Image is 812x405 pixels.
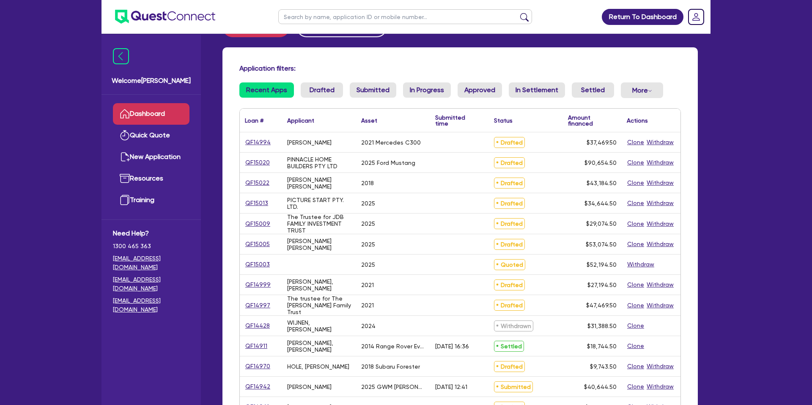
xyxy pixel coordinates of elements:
img: quick-quote [120,130,130,140]
a: QF15013 [245,198,269,208]
a: QF15009 [245,219,271,229]
div: Applicant [287,118,314,123]
span: Drafted [494,218,525,229]
div: [PERSON_NAME] [PERSON_NAME] [287,238,351,251]
span: Drafted [494,300,525,311]
button: Withdraw [646,382,674,391]
a: QF14994 [245,137,271,147]
a: In Progress [403,82,451,98]
h4: Application filters: [239,64,681,72]
div: [PERSON_NAME], [PERSON_NAME] [287,278,351,292]
div: Asset [361,118,377,123]
div: 2021 [361,282,374,288]
button: Clone [627,321,645,331]
button: Clone [627,361,645,371]
div: [DATE] 16:36 [435,343,469,350]
a: QF15020 [245,158,270,167]
a: New Application [113,146,189,168]
div: 2025 GWM [PERSON_NAME] [361,383,425,390]
button: Withdraw [646,301,674,310]
div: Loan # [245,118,263,123]
a: Submitted [350,82,396,98]
div: PINNACLE HOME BUILDERS PTY LTD [287,156,351,170]
button: Withdraw [627,260,655,269]
button: Clone [627,219,645,229]
span: $52,194.50 [587,261,617,268]
div: Submitted time [435,115,476,126]
input: Search by name, application ID or mobile number... [278,9,532,24]
a: Approved [458,82,502,98]
span: $40,644.50 [584,383,617,390]
button: Clone [627,301,645,310]
div: Actions [627,118,648,123]
img: resources [120,173,130,183]
a: QF14999 [245,280,271,290]
span: $29,074.50 [586,220,617,227]
a: Recent Apps [239,82,294,98]
div: Amount financed [568,115,617,126]
div: [PERSON_NAME] [287,139,332,146]
button: Withdraw [646,198,674,208]
button: Withdraw [646,280,674,290]
a: QF14970 [245,361,271,371]
a: Return To Dashboard [602,9,683,25]
button: Withdraw [646,158,674,167]
button: Clone [627,178,645,188]
a: QF15003 [245,260,270,269]
button: Withdraw [646,137,674,147]
img: training [120,195,130,205]
span: Drafted [494,361,525,372]
img: icon-menu-close [113,48,129,64]
a: [EMAIL_ADDRESS][DOMAIN_NAME] [113,275,189,293]
span: $34,644.50 [584,200,617,207]
div: The Trustee for JDB FAMILY INVESTMENT TRUST [287,213,351,234]
span: 1300 465 363 [113,242,189,251]
a: [EMAIL_ADDRESS][DOMAIN_NAME] [113,254,189,272]
div: WIJNEN, [PERSON_NAME] [287,319,351,333]
div: 2025 [361,241,375,248]
a: QF14942 [245,382,271,391]
div: The trustee for The [PERSON_NAME] Family Trust [287,295,351,315]
div: PICTURE START PTY. LTD. [287,197,351,210]
span: $37,469.50 [587,139,617,146]
div: [PERSON_NAME], [PERSON_NAME] [287,339,351,353]
div: 2024 [361,323,376,329]
span: Submitted [494,381,533,392]
div: 2025 [361,200,375,207]
a: [EMAIL_ADDRESS][DOMAIN_NAME] [113,296,189,314]
span: Drafted [494,239,525,250]
a: QF15005 [245,239,270,249]
a: In Settlement [509,82,565,98]
div: 2014 Range Rover Evoque [361,343,425,350]
span: Welcome [PERSON_NAME] [112,76,191,86]
span: $43,184.50 [587,180,617,186]
span: Drafted [494,137,525,148]
button: Clone [627,158,645,167]
div: 2021 Mercedes C300 [361,139,421,146]
button: Clone [627,280,645,290]
span: $53,074.50 [586,241,617,248]
button: Clone [627,341,645,351]
a: QF14428 [245,321,270,331]
span: Drafted [494,178,525,189]
span: Withdrawn [494,320,533,331]
div: Status [494,118,513,123]
span: $47,469.50 [586,302,617,309]
div: 2021 [361,302,374,309]
div: HOLE, [PERSON_NAME] [287,363,349,370]
a: Drafted [301,82,343,98]
div: 2025 [361,261,375,268]
img: new-application [120,152,130,162]
span: Need Help? [113,228,189,238]
div: 2018 Subaru Forester [361,363,420,370]
button: Withdraw [646,361,674,371]
a: QF15022 [245,178,270,188]
div: 2025 Ford Mustang [361,159,415,166]
button: Withdraw [646,219,674,229]
span: $9,743.50 [590,363,617,370]
a: Quick Quote [113,125,189,146]
span: Drafted [494,157,525,168]
div: 2018 [361,180,374,186]
a: Settled [572,82,614,98]
button: Clone [627,239,645,249]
